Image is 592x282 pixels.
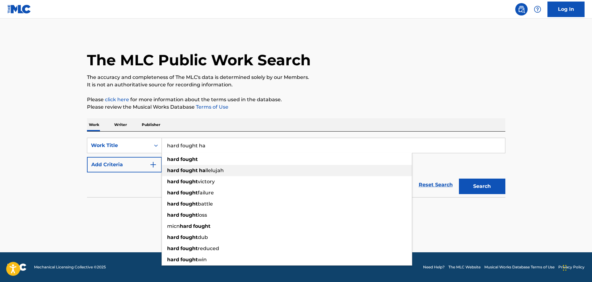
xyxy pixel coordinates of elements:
[167,257,179,262] strong: hard
[180,179,198,184] strong: fought
[198,257,207,262] span: win
[180,167,198,173] strong: fought
[195,104,228,110] a: Terms of Use
[87,118,101,131] p: Work
[561,252,592,282] iframe: Chat Widget
[167,167,179,173] strong: hard
[167,201,179,207] strong: hard
[180,190,198,196] strong: fought
[558,264,585,270] a: Privacy Policy
[87,138,505,197] form: Search Form
[484,264,555,270] a: Musical Works Database Terms of Use
[87,74,505,81] p: The accuracy and completeness of The MLC's data is determined solely by our Members.
[198,245,219,251] span: reduced
[531,3,544,15] div: Help
[193,223,210,229] strong: fought
[547,2,585,17] a: Log In
[167,223,180,229] span: micn
[105,97,129,102] a: click here
[180,156,198,162] strong: fought
[112,118,129,131] p: Writer
[534,6,541,13] img: help
[180,212,198,218] strong: fought
[91,142,147,149] div: Work Title
[7,263,27,271] img: logo
[87,51,311,69] h1: The MLC Public Work Search
[87,103,505,111] p: Please review the Musical Works Database
[198,201,213,207] span: battle
[180,257,198,262] strong: fought
[180,245,198,251] strong: fought
[140,118,162,131] p: Publisher
[198,190,214,196] span: failure
[149,161,157,168] img: 9d2ae6d4665cec9f34b9.svg
[448,264,481,270] a: The MLC Website
[87,157,162,172] button: Add Criteria
[87,96,505,103] p: Please for more information about the terms used in the database.
[423,264,445,270] a: Need Help?
[180,223,192,229] strong: hard
[180,234,198,240] strong: fought
[198,234,208,240] span: dub
[167,245,179,251] strong: hard
[7,5,31,14] img: MLC Logo
[199,167,205,173] strong: ha
[167,234,179,240] strong: hard
[515,3,528,15] a: Public Search
[87,81,505,89] p: It is not an authoritative source for recording information.
[459,179,505,194] button: Search
[205,167,224,173] span: llelujah
[180,201,198,207] strong: fought
[167,156,179,162] strong: hard
[167,179,179,184] strong: hard
[34,264,106,270] span: Mechanical Licensing Collective © 2025
[518,6,525,13] img: search
[563,258,567,277] div: Drag
[198,212,207,218] span: loss
[198,179,215,184] span: victory
[167,190,179,196] strong: hard
[167,212,179,218] strong: hard
[416,178,456,192] a: Reset Search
